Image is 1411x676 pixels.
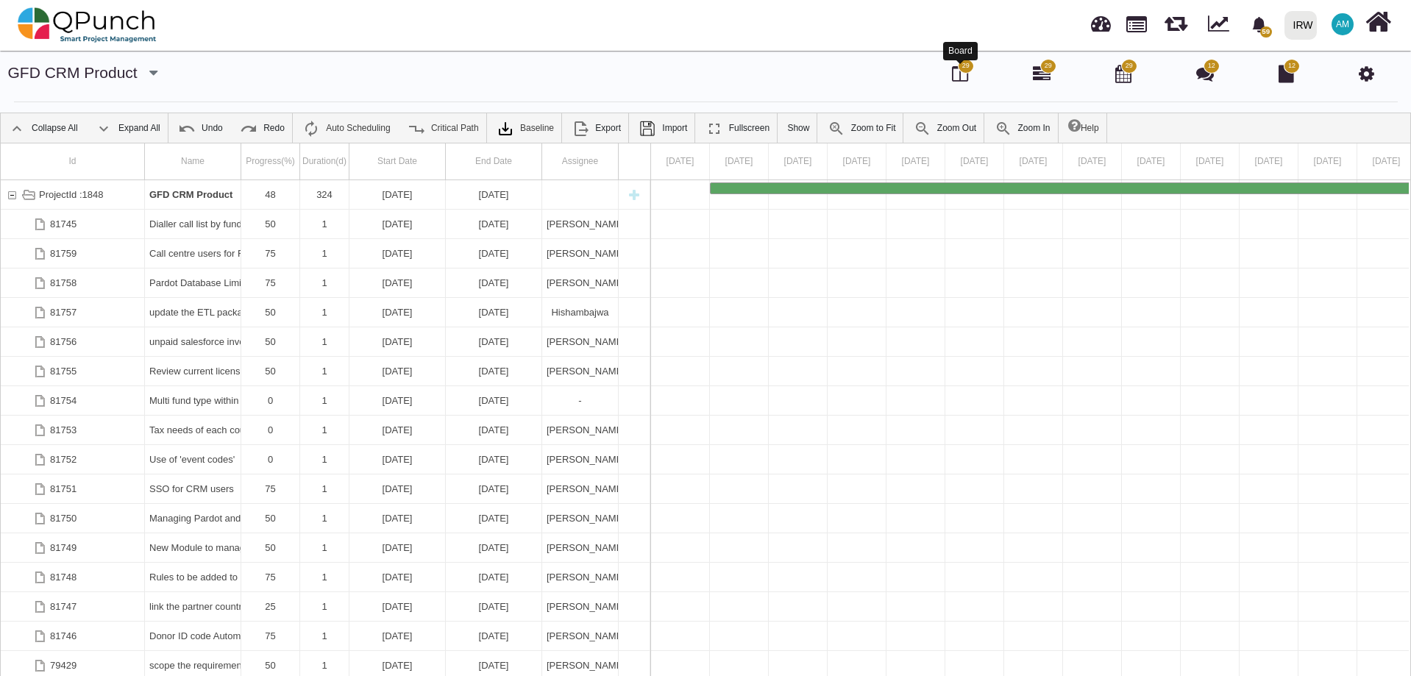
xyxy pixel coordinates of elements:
[145,504,241,533] div: Managing Pardot and CRM Change requests and deployments
[149,298,236,327] div: update the ETL packages to handle the IRW as partner country.
[1336,20,1349,29] span: AM
[828,143,886,179] div: 13 Nov 2024
[241,357,300,385] div: 50
[145,386,241,415] div: Multi fund type within one donation
[305,504,344,533] div: 1
[886,143,945,179] div: 14 Nov 2024
[241,416,300,444] div: 0
[349,268,446,297] div: 11-08-2025
[623,180,645,209] div: New task
[145,533,241,562] div: New Module to manage Fund types in CRM
[305,357,344,385] div: 1
[241,180,300,209] div: 48
[1243,1,1279,47] a: bell fill59
[450,298,537,327] div: [DATE]
[1126,10,1147,32] span: Projects
[542,563,619,591] div: Mahmood Ashraf
[305,533,344,562] div: 1
[1293,13,1313,38] div: IRW
[50,210,77,238] div: 81745
[987,113,1058,143] a: Zoom In
[349,386,446,415] div: 11-08-2025
[149,357,236,385] div: Review current license assignments
[149,533,236,562] div: New Module to manage Fund types in CRM
[300,239,349,268] div: 1
[241,268,300,297] div: 75
[354,210,441,238] div: [DATE]
[1332,13,1354,35] span: Asad Malik
[1063,143,1122,179] div: 17 Nov 2024
[1246,11,1272,38] div: Notification
[547,474,614,503] div: [PERSON_NAME]
[178,120,196,138] img: ic_undo_24.4502e76.png
[50,239,77,268] div: 81759
[446,143,542,179] div: End Date
[542,210,619,238] div: Mahmood Ashraf
[497,120,514,138] img: klXqkY5+JZAPre7YVMJ69SE9vgHW7RkaA9STpDBCRd8F60lk8AdY5g6cgTfGkm3cV0d3FrcCHw7UyPBLKa18SAFZQOCAmAAAA...
[1,386,145,415] div: 81754
[547,298,614,327] div: Hishambajwa
[547,504,614,533] div: [PERSON_NAME]
[305,239,344,268] div: 1
[241,592,300,621] div: 25
[246,357,295,385] div: 50
[446,592,542,621] div: 11-08-2025
[547,239,614,268] div: [PERSON_NAME]
[1,210,145,238] div: 81745
[354,268,441,297] div: [DATE]
[349,622,446,650] div: 11-08-2025
[349,533,446,562] div: 11-08-2025
[18,3,157,47] img: qpunch-sp.fa6292f.png
[50,268,77,297] div: 81758
[547,416,614,444] div: [PERSON_NAME]
[780,113,817,143] a: Show
[400,113,486,143] a: Critical Path
[1004,143,1063,179] div: 16 Nov 2024
[241,386,300,415] div: 0
[1,298,145,327] div: 81757
[1126,61,1133,71] span: 29
[408,120,425,138] img: ic_critical_path_24.b7f2986.png
[305,474,344,503] div: 1
[300,474,349,503] div: 1
[241,622,300,650] div: 75
[241,143,300,179] div: Progress(%)
[1208,61,1215,71] span: 12
[300,592,349,621] div: 1
[542,533,619,562] div: Mahmood Ashraf
[1298,143,1357,179] div: 21 Nov 2024
[88,113,168,143] a: Expand All
[446,416,542,444] div: 11-08-2025
[450,357,537,385] div: [DATE]
[1201,1,1243,49] div: Dynamic Report
[300,386,349,415] div: 1
[542,445,619,474] div: Mahmood Ashraf
[450,445,537,474] div: [DATE]
[241,210,300,238] div: 50
[300,357,349,385] div: 1
[241,445,300,474] div: 0
[1033,71,1051,82] a: 29
[241,563,300,591] div: 75
[542,268,619,297] div: Mahmood Ashraf
[149,327,236,356] div: unpaid salesforce invoice and number of licenes.
[450,386,537,415] div: [DATE]
[1045,61,1052,71] span: 29
[1,622,650,651] div: Task: Donor ID code Automations Start date: 11-08-2025 End date: 11-08-2025
[354,533,441,562] div: [DATE]
[1,180,145,209] div: ProjectId :1848
[446,445,542,474] div: 11-08-2025
[354,504,441,533] div: [DATE]
[50,327,77,356] div: 81756
[349,180,446,209] div: 11-11-2024
[446,210,542,238] div: 11-08-2025
[710,143,769,179] div: 11 Nov 2024
[1122,143,1181,179] div: 18 Nov 2024
[145,210,241,238] div: Dialler call list by fund type
[1,239,650,268] div: Task: Call centre users for Ramadhan campaign Start date: 11-08-2025 End date: 11-08-2025
[1,268,650,298] div: Task: Pardot Database Limit Exceeded Start date: 11-08-2025 End date: 11-08-2025
[1091,9,1111,31] span: Dashboard
[1,504,650,533] div: Task: Managing Pardot and CRM Change requests and deployments Start date: 11-08-2025 End date: 11...
[354,239,441,268] div: [DATE]
[1,298,650,327] div: Task: update the ETL packages to handle the IRW as partner country. Start date: 11-08-2025 End da...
